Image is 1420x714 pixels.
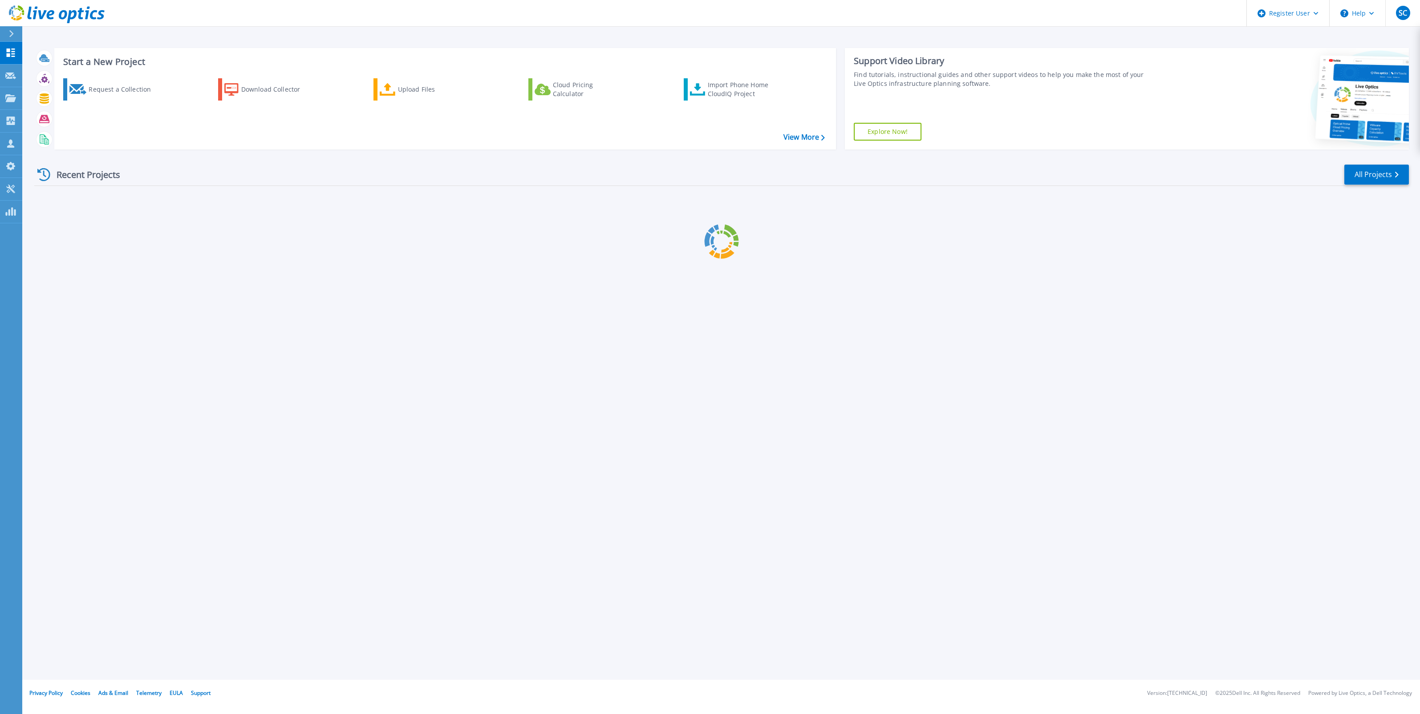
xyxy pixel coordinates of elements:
[98,689,128,697] a: Ads & Email
[708,81,777,98] div: Import Phone Home CloudIQ Project
[373,78,473,101] a: Upload Files
[1147,690,1207,696] li: Version: [TECHNICAL_ID]
[170,689,183,697] a: EULA
[63,78,162,101] a: Request a Collection
[854,70,1148,88] div: Find tutorials, instructional guides and other support videos to help you make the most of your L...
[63,57,824,67] h3: Start a New Project
[218,78,317,101] a: Download Collector
[29,689,63,697] a: Privacy Policy
[398,81,469,98] div: Upload Files
[71,689,90,697] a: Cookies
[1215,690,1300,696] li: © 2025 Dell Inc. All Rights Reserved
[1399,9,1407,16] span: SC
[854,123,921,141] a: Explore Now!
[854,55,1148,67] div: Support Video Library
[528,78,628,101] a: Cloud Pricing Calculator
[1308,690,1412,696] li: Powered by Live Optics, a Dell Technology
[553,81,624,98] div: Cloud Pricing Calculator
[136,689,162,697] a: Telemetry
[191,689,211,697] a: Support
[241,81,312,98] div: Download Collector
[34,164,132,186] div: Recent Projects
[89,81,160,98] div: Request a Collection
[1344,165,1409,185] a: All Projects
[783,133,825,141] a: View More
